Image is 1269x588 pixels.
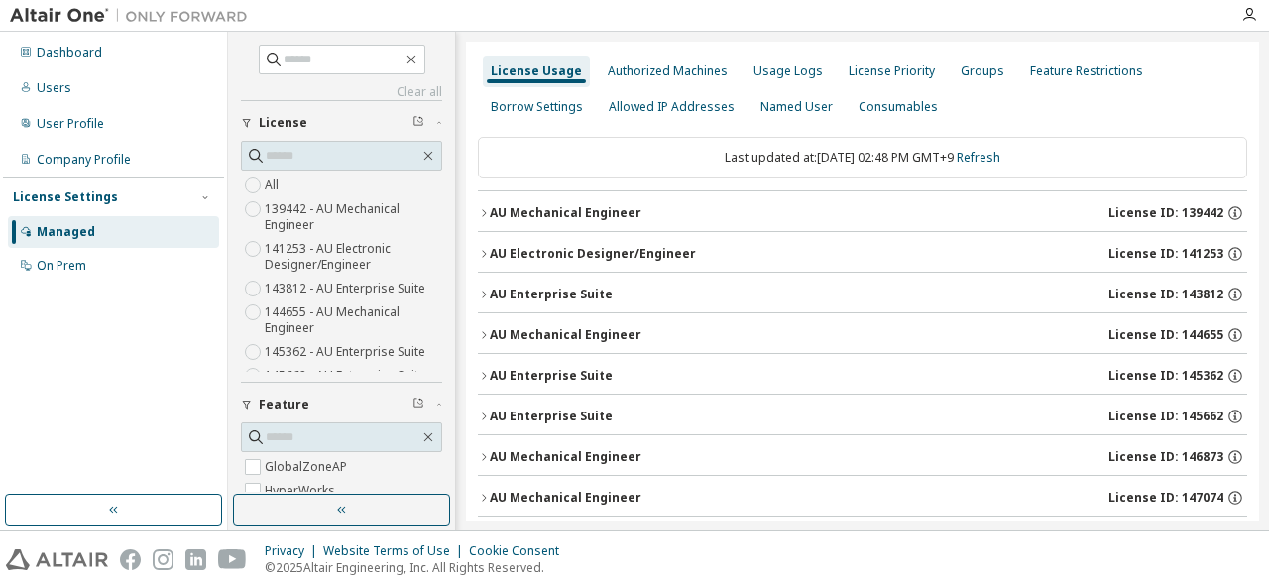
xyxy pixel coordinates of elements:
[185,549,206,570] img: linkedin.svg
[478,354,1247,398] button: AU Enterprise SuiteLicense ID: 145362
[490,490,641,506] div: AU Mechanical Engineer
[491,63,582,79] div: License Usage
[1030,63,1143,79] div: Feature Restrictions
[478,137,1247,178] div: Last updated at: [DATE] 02:48 PM GMT+9
[120,549,141,570] img: facebook.svg
[6,549,108,570] img: altair_logo.svg
[265,300,442,340] label: 144655 - AU Mechanical Engineer
[265,559,571,576] p: © 2025 Altair Engineering, Inc. All Rights Reserved.
[490,327,641,343] div: AU Mechanical Engineer
[478,476,1247,520] button: AU Mechanical EngineerLicense ID: 147074
[265,455,351,479] label: GlobalZoneAP
[961,63,1004,79] div: Groups
[265,197,442,237] label: 139442 - AU Mechanical Engineer
[13,189,118,205] div: License Settings
[10,6,258,26] img: Altair One
[259,397,309,412] span: Feature
[241,383,442,426] button: Feature
[491,99,583,115] div: Borrow Settings
[753,63,823,79] div: Usage Logs
[490,449,641,465] div: AU Mechanical Engineer
[478,313,1247,357] button: AU Mechanical EngineerLicense ID: 144655
[478,191,1247,235] button: AU Mechanical EngineerLicense ID: 139442
[218,549,247,570] img: youtube.svg
[1108,246,1223,262] span: License ID: 141253
[265,479,339,503] label: HyperWorks
[469,543,571,559] div: Cookie Consent
[241,84,442,100] a: Clear all
[37,45,102,60] div: Dashboard
[412,115,424,131] span: Clear filter
[490,287,613,302] div: AU Enterprise Suite
[859,99,938,115] div: Consumables
[478,232,1247,276] button: AU Electronic Designer/EngineerLicense ID: 141253
[957,149,1000,166] a: Refresh
[609,99,735,115] div: Allowed IP Addresses
[241,101,442,145] button: License
[490,368,613,384] div: AU Enterprise Suite
[849,63,935,79] div: License Priority
[265,364,429,388] label: 145662 - AU Enterprise Suite
[265,543,323,559] div: Privacy
[323,543,469,559] div: Website Terms of Use
[478,395,1247,438] button: AU Enterprise SuiteLicense ID: 145662
[265,237,442,277] label: 141253 - AU Electronic Designer/Engineer
[259,115,307,131] span: License
[37,80,71,96] div: Users
[760,99,833,115] div: Named User
[1108,449,1223,465] span: License ID: 146873
[1108,368,1223,384] span: License ID: 145362
[37,258,86,274] div: On Prem
[490,205,641,221] div: AU Mechanical Engineer
[1108,327,1223,343] span: License ID: 144655
[265,277,429,300] label: 143812 - AU Enterprise Suite
[478,273,1247,316] button: AU Enterprise SuiteLicense ID: 143812
[37,116,104,132] div: User Profile
[478,435,1247,479] button: AU Mechanical EngineerLicense ID: 146873
[412,397,424,412] span: Clear filter
[490,246,696,262] div: AU Electronic Designer/Engineer
[265,340,429,364] label: 145362 - AU Enterprise Suite
[1108,287,1223,302] span: License ID: 143812
[1108,490,1223,506] span: License ID: 147074
[490,409,613,424] div: AU Enterprise Suite
[1108,409,1223,424] span: License ID: 145662
[153,549,173,570] img: instagram.svg
[37,152,131,168] div: Company Profile
[608,63,728,79] div: Authorized Machines
[1108,205,1223,221] span: License ID: 139442
[37,224,95,240] div: Managed
[265,174,283,197] label: All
